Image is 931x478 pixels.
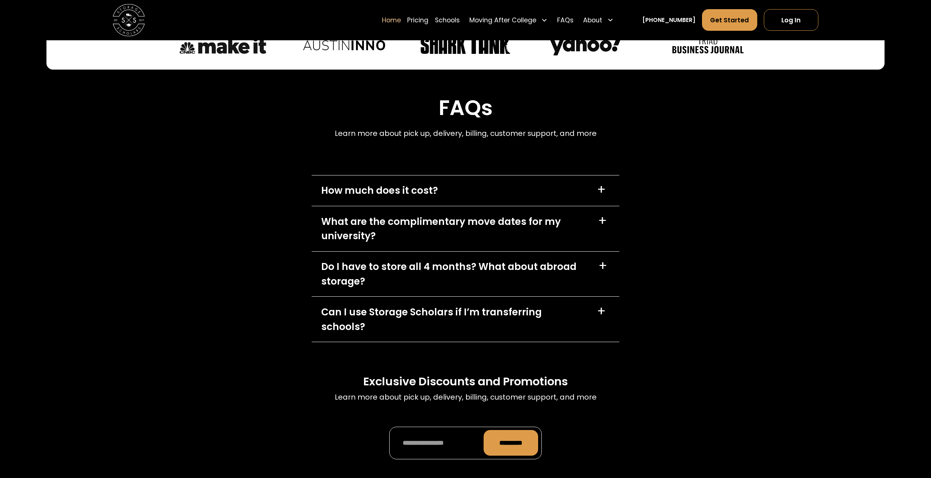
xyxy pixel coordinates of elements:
a: Schools [435,9,460,31]
a: Pricing [407,9,428,31]
div: Can I use Storage Scholars if I’m transferring schools? [321,305,587,334]
div: + [598,214,607,227]
h3: Exclusive Discounts and Promotions [363,374,568,389]
p: Learn more about pick up, delivery, billing, customer support, and more [335,128,597,139]
div: + [598,259,607,272]
div: How much does it cost? [321,183,438,197]
div: Do I have to store all 4 months? What about abroad storage? [321,259,589,288]
img: CNBC Make It logo. [177,34,269,57]
div: + [597,305,606,318]
div: + [597,183,606,196]
div: Moving After College [469,15,536,25]
div: About [580,9,617,31]
form: Promo Form [389,427,542,460]
a: Home [382,9,401,31]
p: Learn more about pick up, delivery, billing, customer support, and more [335,392,597,403]
a: Log In [764,9,818,31]
div: Moving After College [466,9,551,31]
a: home [113,4,145,36]
img: Storage Scholars main logo [113,4,145,36]
h2: FAQs [335,95,597,120]
a: Get Started [702,9,758,31]
div: About [583,15,602,25]
a: [PHONE_NUMBER] [642,16,695,24]
div: What are the complimentary move dates for my university? [321,214,589,243]
a: FAQs [557,9,574,31]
